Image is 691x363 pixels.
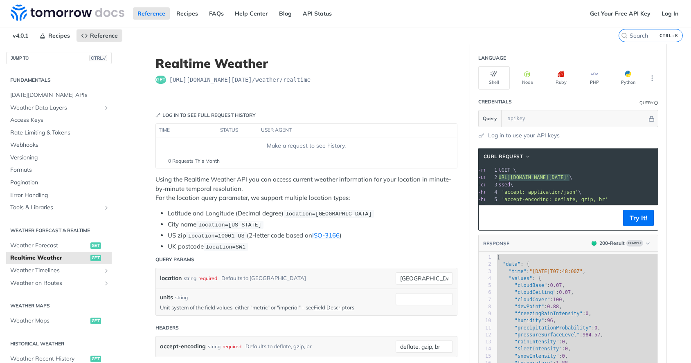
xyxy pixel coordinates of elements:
a: Weather on RoutesShow subpages for Weather on Routes [6,277,112,289]
a: Webhooks [6,139,112,151]
a: Access Keys [6,114,112,126]
span: Rate Limiting & Tokens [10,129,110,137]
th: status [217,124,258,137]
button: Python [612,66,644,90]
span: "snowIntensity" [515,353,559,359]
a: API Status [298,7,336,20]
span: \ [460,175,573,180]
span: Webhooks [10,141,110,149]
a: FAQs [205,7,228,20]
th: user agent [258,124,441,137]
span: 200 [592,241,596,246]
input: apikey [504,110,647,127]
button: Try It! [623,210,654,226]
span: : , [497,353,568,359]
p: Using the Realtime Weather API you can access current weather information for your location in mi... [155,175,457,203]
button: Show subpages for Weather Timelines [103,267,110,274]
div: Make a request to see history. [159,141,453,150]
span: : { [497,261,530,267]
span: Tools & Libraries [10,204,101,212]
div: 1 [479,254,491,261]
li: Latitude and Longitude (Decimal degree) [168,209,457,218]
kbd: CTRL-K [657,31,680,40]
li: UK postcode [168,242,457,251]
a: Get Your Free API Key [585,7,655,20]
span: CTRL-/ [89,55,107,61]
span: "humidity" [515,318,544,323]
span: Weather Maps [10,317,88,325]
span: Access Keys [10,116,110,124]
button: 200200-ResultExample [587,239,654,247]
a: [DATE][DOMAIN_NAME] APIs [6,89,112,101]
span: Weather Data Layers [10,104,101,112]
label: accept-encoding [160,341,206,352]
div: Headers [155,324,179,332]
span: "precipitationProbability" [515,325,592,331]
div: 2 [479,261,491,268]
div: 4 [479,275,491,282]
span: get [155,76,166,84]
button: RESPONSE [483,240,510,248]
span: Formats [10,166,110,174]
div: 11 [479,325,491,332]
button: Show subpages for Tools & Libraries [103,204,110,211]
div: string [184,272,196,284]
div: 12 [479,332,491,338]
button: Node [512,66,543,90]
a: Reference [77,29,122,42]
a: Field Descriptors [314,304,354,311]
button: Copy to clipboard [483,212,494,224]
span: Reference [90,32,118,39]
div: 4 [485,188,499,196]
li: US zip (2-letter code based on ) [168,231,457,240]
div: 9 [479,310,491,317]
div: 1 [485,166,499,174]
img: Tomorrow.io Weather API Docs [11,4,124,21]
h2: Historical Weather [6,340,112,347]
h1: Realtime Weather [155,56,457,71]
span: 984.57 [583,332,600,338]
svg: More ellipsis [648,74,656,82]
div: 6 [479,289,491,296]
span: : , [497,297,565,302]
a: Reference [133,7,170,20]
span: location=10001 US [188,233,245,239]
div: QueryInformation [639,100,658,106]
span: '[URL][DOMAIN_NAME][DATE]' [493,175,569,180]
h2: Weather Maps [6,302,112,309]
span: v4.0.1 [8,29,33,42]
span: : , [497,304,562,309]
span: 0.88 [547,304,559,309]
span: : , [497,269,586,274]
span: 0 [565,346,568,352]
svg: Key [155,113,160,118]
button: Show subpages for Weather on Routes [103,280,110,287]
div: 14 [479,345,491,352]
a: Tools & LibrariesShow subpages for Tools & Libraries [6,202,112,214]
div: 3 [485,181,499,188]
button: Show subpages for Weather Data Layers [103,105,110,111]
a: Log in to use your API keys [488,131,560,140]
span: "sleetIntensity" [515,346,562,352]
span: 0 [585,311,588,316]
p: Unit system of the field values, either "metric" or "imperial" - see [160,304,383,311]
a: Blog [275,7,296,20]
a: Realtime Weatherget [6,252,112,264]
span: get [90,318,101,324]
span: Weather Timelines [10,267,101,275]
span: "time" [509,269,526,274]
div: required [223,341,241,352]
span: "rainIntensity" [515,339,559,345]
span: Pagination [10,179,110,187]
div: 13 [479,338,491,345]
button: Hide [647,114,656,123]
div: Credentials [478,98,512,105]
span: "cloudCover" [515,297,550,302]
span: get [90,356,101,362]
a: Log In [657,7,683,20]
span: Realtime Weather [10,254,88,262]
button: JUMP TOCTRL-/ [6,52,112,64]
span: : , [497,289,574,295]
div: 3 [479,268,491,275]
span: https://api.tomorrow.io/v4/weather/realtime [169,76,311,84]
